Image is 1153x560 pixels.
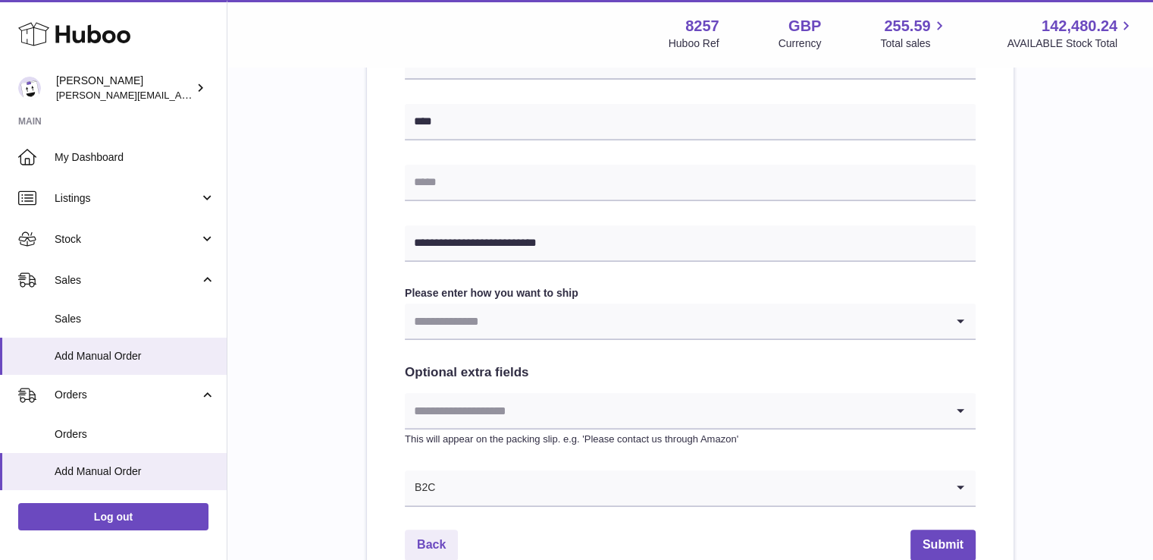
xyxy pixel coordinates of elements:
div: [PERSON_NAME] [56,74,193,102]
div: Search for option [405,470,976,507]
div: Currency [779,36,822,51]
span: Sales [55,273,199,288]
input: Search for option [436,470,945,505]
input: Search for option [405,393,945,428]
div: Search for option [405,393,976,429]
input: Search for option [405,304,945,338]
span: Orders [55,427,215,442]
span: AVAILABLE Stock Total [1007,36,1135,51]
div: Huboo Ref [669,36,719,51]
a: 255.59 Total sales [880,16,948,51]
img: Mohsin@planlabsolutions.com [18,77,41,99]
span: Listings [55,191,199,206]
span: B2C [405,470,436,505]
span: Add Manual Order [55,349,215,363]
span: Add Manual Order [55,464,215,479]
h2: Optional extra fields [405,364,976,382]
a: 142,480.24 AVAILABLE Stock Total [1007,16,1135,51]
span: Orders [55,388,199,402]
p: This will appear on the packing slip. e.g. 'Please contact us through Amazon' [405,433,976,446]
span: Total sales [880,36,948,51]
div: Search for option [405,304,976,340]
span: My Dashboard [55,150,215,165]
strong: 8257 [685,16,719,36]
span: 142,480.24 [1042,16,1117,36]
span: [PERSON_NAME][EMAIL_ADDRESS][DOMAIN_NAME] [56,89,304,101]
strong: GBP [788,16,821,36]
label: Please enter how you want to ship [405,286,976,300]
span: Stock [55,232,199,247]
a: Log out [18,503,208,530]
span: 255.59 [884,16,930,36]
span: Sales [55,312,215,326]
